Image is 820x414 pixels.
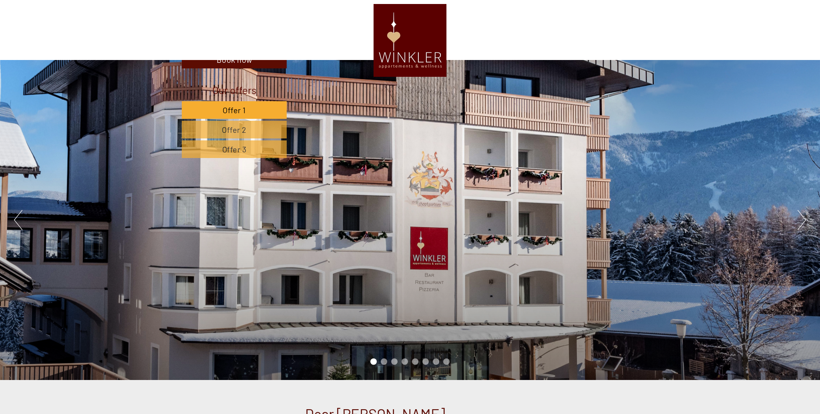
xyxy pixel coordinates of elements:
[14,210,22,230] button: Previous
[222,125,247,134] span: Offer 2
[798,210,806,230] button: Next
[182,82,287,97] div: Our offers
[222,144,247,154] span: Offer 3
[223,105,246,115] span: Offer 1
